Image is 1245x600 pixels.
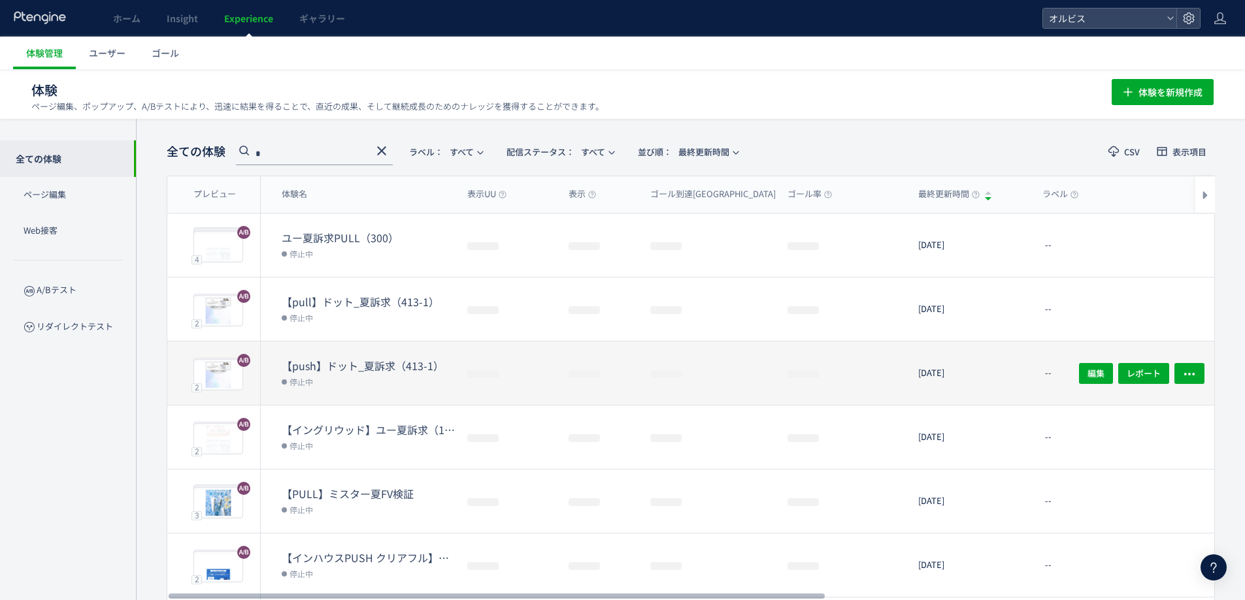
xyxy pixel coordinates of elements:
img: 03309b3bad8e034a038781ac9db503531754470848203.jpeg [194,552,242,582]
img: d2ff3e2b30abaab6864925480d2c28881752056707970.jpeg [194,424,242,454]
div: [DATE] [908,213,1032,277]
span: -- [1045,367,1052,379]
div: 2 [191,447,202,456]
span: オルビス [1045,8,1161,28]
span: CSV [1124,148,1140,156]
span: 表示 [569,188,596,200]
button: CSV [1100,141,1148,162]
span: 停止中 [290,567,313,580]
div: [DATE] [908,405,1032,469]
span: 停止中 [290,375,313,388]
img: 78bf97f79df73d157701016bb907b9e11755650997413.jpeg [194,296,242,326]
span: ゴール [152,46,179,59]
span: -- [1045,559,1052,571]
button: 体験を新規作成 [1112,79,1214,105]
span: ギャラリー [299,12,345,25]
div: 3 [191,511,202,520]
img: 78bf97f79df73d157701016bb907b9e11755651173111.jpeg [194,360,242,390]
div: 2 [191,383,202,392]
dt: 【インハウスPUSH クリアフル】夏訴求 211 [282,550,457,565]
span: -- [1045,431,1052,443]
span: 停止中 [290,439,313,452]
span: Insight [167,12,198,25]
span: ラベル [1042,188,1078,200]
span: 停止中 [290,503,313,516]
span: 停止中 [290,247,313,260]
button: 配信ステータス​：すべて [498,141,622,162]
dt: 【push】ドット_夏訴求（413-1） [282,358,457,373]
button: レポート [1118,362,1169,383]
span: 体験管理 [26,46,63,59]
span: ユーザー [89,46,125,59]
span: -- [1045,495,1052,507]
div: 2 [191,575,202,584]
div: 2 [191,319,202,328]
div: [DATE] [908,341,1032,405]
dt: 【PULL】ミスター夏FV検証 [282,486,457,501]
dt: 【イングリウッド】ユー夏訴求（162） [282,422,457,437]
span: 体験を新規作成 [1138,79,1203,105]
dt: ユー夏訴求PULL（300） [282,230,457,245]
span: ゴール到達[GEOGRAPHIC_DATA] [650,188,786,200]
span: すべて [506,141,605,163]
span: 停止中 [290,311,313,324]
span: プレビュー [193,188,236,200]
span: 体験名 [282,188,307,200]
div: 4 [191,255,202,264]
div: [DATE] [908,277,1032,341]
div: [DATE] [908,469,1032,533]
span: 表示項目 [1172,148,1206,156]
dt: 【pull】ドット_夏訴求（413-1） [282,294,457,309]
button: 並び順：最終更新時間 [629,141,746,162]
img: 5ac25d88a724073074c1e28f6834051a1755499461705.jpeg [194,488,242,518]
button: 編集 [1079,362,1113,383]
span: ゴール率 [788,188,832,200]
span: -- [1045,303,1052,315]
button: ラベル：すべて [401,141,490,162]
span: 全ての体験 [167,143,225,160]
button: 表示項目 [1148,141,1215,162]
span: レポート [1127,362,1161,383]
h1: 体験 [31,81,1083,100]
span: 最終更新時間 [638,141,729,163]
span: 編集 [1087,362,1104,383]
span: 配信ステータス​： [506,146,574,158]
div: [DATE] [908,533,1032,597]
span: Experience [224,12,273,25]
img: 334de135c628a3f780958d16351e08c51753873929224.jpeg [194,232,242,262]
span: 表示UU [467,188,506,200]
span: ラベル： [409,146,443,158]
p: ページ編集、ポップアップ、A/Bテストにより、迅速に結果を得ることで、直近の成果、そして継続成長のためのナレッジを獲得することができます。 [31,101,604,112]
span: 最終更新時間 [918,188,980,200]
span: 並び順： [638,146,672,158]
span: ホーム [113,12,141,25]
span: -- [1045,239,1052,251]
span: すべて [409,141,474,163]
